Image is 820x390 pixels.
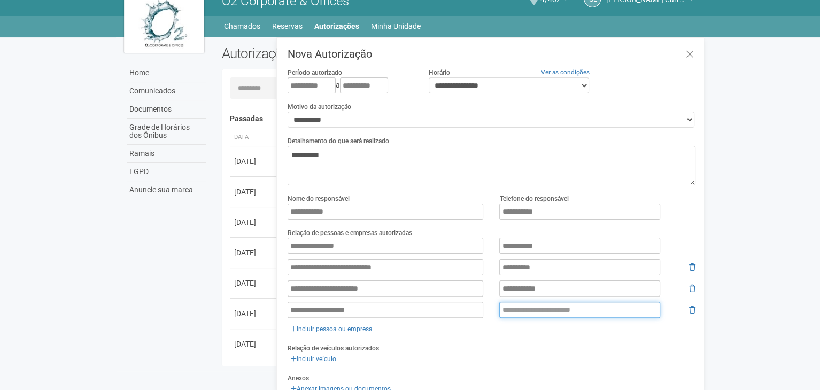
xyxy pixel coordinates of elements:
[234,247,274,258] div: [DATE]
[689,285,695,292] i: Remover
[234,186,274,197] div: [DATE]
[288,344,379,353] label: Relação de veículos autorizados
[127,163,206,181] a: LGPD
[127,145,206,163] a: Ramais
[288,194,350,204] label: Nome do responsável
[234,339,274,349] div: [DATE]
[234,156,274,167] div: [DATE]
[234,308,274,319] div: [DATE]
[288,77,413,93] div: a
[288,373,309,383] label: Anexos
[230,115,688,123] h4: Passadas
[127,82,206,100] a: Comunicados
[541,68,590,76] a: Ver as condições
[234,217,274,228] div: [DATE]
[371,19,421,34] a: Minha Unidade
[288,353,339,365] a: Incluir veículo
[272,19,303,34] a: Reservas
[288,228,412,238] label: Relação de pessoas e empresas autorizadas
[314,19,359,34] a: Autorizações
[288,136,389,146] label: Detalhamento do que será realizado
[689,263,695,271] i: Remover
[222,45,451,61] h2: Autorizações
[288,49,695,59] h3: Nova Autorização
[288,68,342,77] label: Período autorizado
[288,102,351,112] label: Motivo da autorização
[234,278,274,288] div: [DATE]
[288,323,376,335] a: Incluir pessoa ou empresa
[224,19,260,34] a: Chamados
[689,306,695,314] i: Remover
[127,64,206,82] a: Home
[127,100,206,119] a: Documentos
[499,194,568,204] label: Telefone do responsável
[429,68,450,77] label: Horário
[230,129,278,146] th: Data
[127,119,206,145] a: Grade de Horários dos Ônibus
[127,181,206,199] a: Anuncie sua marca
